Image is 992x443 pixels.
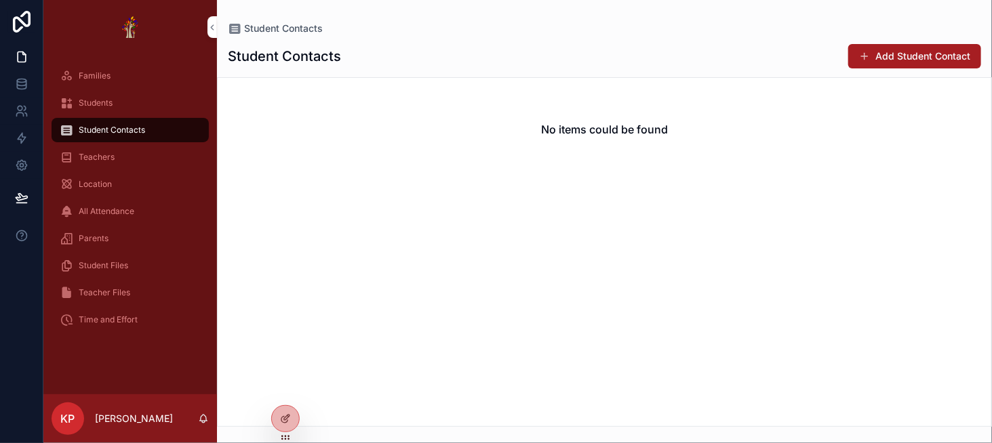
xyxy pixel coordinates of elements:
a: Families [52,64,209,88]
a: All Attendance [52,199,209,224]
p: [PERSON_NAME] [95,412,173,425]
span: Time and Effort [79,314,138,325]
span: Student Files [79,260,128,271]
a: Teacher Files [52,280,209,305]
a: Student Contacts [228,22,323,35]
a: Student Files [52,253,209,278]
span: Student Contacts [79,125,145,135]
span: KP [61,410,75,427]
span: Student Contacts [244,22,323,35]
div: scrollable content [43,54,217,350]
img: App logo [122,16,139,38]
a: Student Contacts [52,118,209,142]
span: Students [79,98,113,108]
span: Parents [79,233,108,244]
span: Families [79,70,111,81]
span: Location [79,179,112,190]
a: Teachers [52,145,209,169]
a: Time and Effort [52,308,209,332]
h2: No items could be found [541,121,668,138]
span: Teachers [79,152,115,163]
a: Location [52,172,209,196]
h1: Student Contacts [228,47,341,66]
a: Parents [52,226,209,251]
button: Add Student Contact [848,44,981,68]
span: Teacher Files [79,287,130,298]
span: All Attendance [79,206,134,217]
a: Students [52,91,209,115]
